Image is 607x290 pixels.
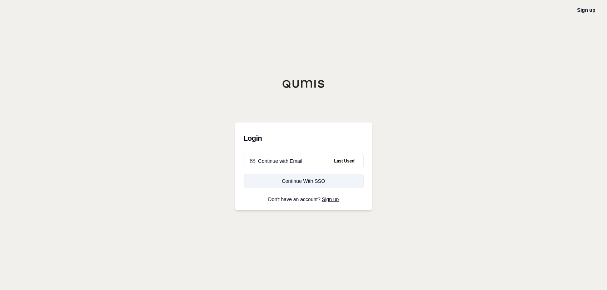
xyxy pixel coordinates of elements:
[282,80,325,88] img: Qumis
[250,177,358,185] div: Continue With SSO
[244,197,364,202] p: Don't have an account?
[577,7,596,13] a: Sign up
[244,154,364,168] button: Continue with EmailLast Used
[250,157,303,165] div: Continue with Email
[322,196,339,202] a: Sign up
[331,157,357,165] span: Last Used
[244,174,364,188] a: Continue With SSO
[244,131,364,145] h3: Login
